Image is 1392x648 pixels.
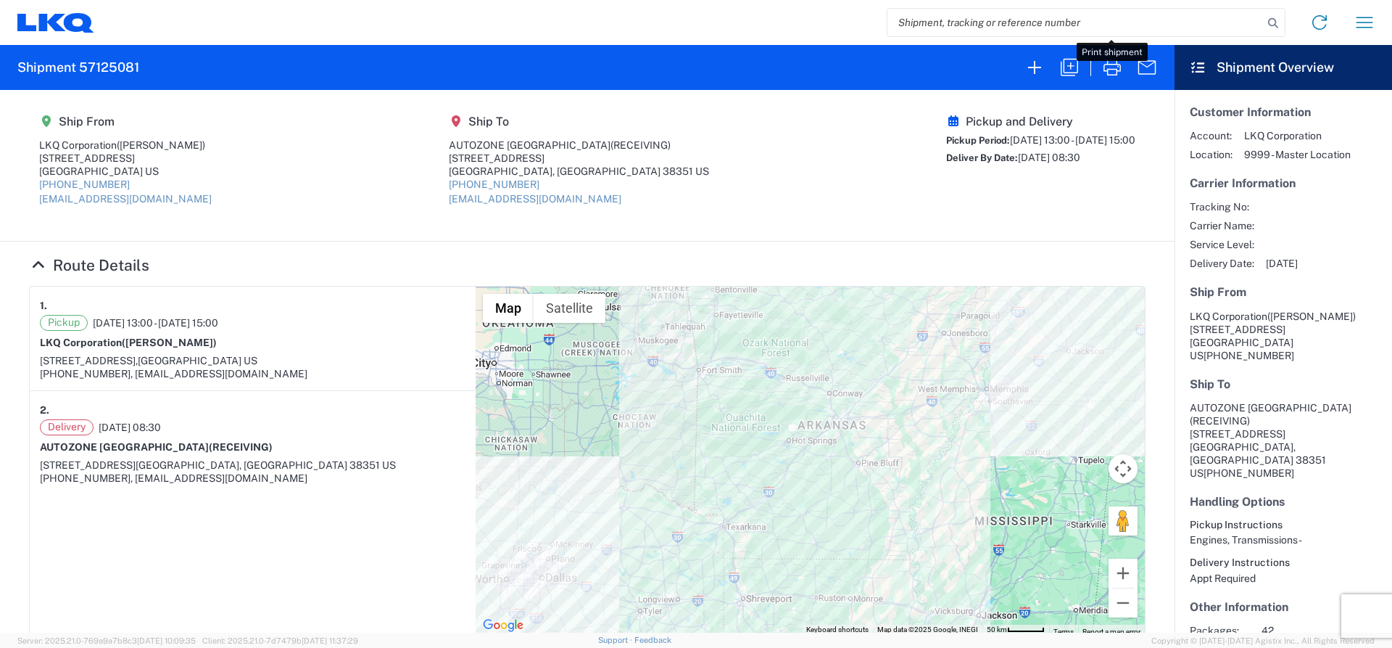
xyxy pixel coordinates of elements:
a: Report a map error [1082,628,1140,636]
span: Deliver By Date: [946,152,1018,163]
h5: Handling Options [1190,495,1377,509]
button: Show street map [483,294,534,323]
span: [DATE] 11:37:29 [302,636,358,645]
button: Map Scale: 50 km per 48 pixels [982,625,1049,635]
h5: Ship From [39,115,212,128]
span: (RECEIVING) [1190,415,1250,427]
h5: Pickup and Delivery [946,115,1135,128]
div: [PHONE_NUMBER], [EMAIL_ADDRESS][DOMAIN_NAME] [40,472,465,485]
a: [PHONE_NUMBER] [449,179,539,190]
span: Carrier Name: [1190,219,1254,232]
button: Drag Pegman onto the map to open Street View [1109,506,1138,536]
strong: 1. [40,297,47,315]
span: LKQ Corporation [1244,129,1351,142]
div: [STREET_ADDRESS] [39,152,212,165]
a: Feedback [634,636,671,644]
h5: Other Information [1190,600,1377,614]
span: [DATE] 13:00 - [DATE] 15:00 [1010,134,1135,146]
span: ([PERSON_NAME]) [122,337,217,348]
a: Terms [1053,628,1074,636]
h5: Ship From [1190,285,1377,299]
address: [GEOGRAPHIC_DATA] US [1190,310,1377,362]
span: Server: 2025.21.0-769a9a7b8c3 [17,636,196,645]
span: Copyright © [DATE]-[DATE] Agistix Inc., All Rights Reserved [1151,634,1375,647]
span: [DATE] 08:30 [99,421,161,434]
span: Map data ©2025 Google, INEGI [877,626,978,633]
h6: Pickup Instructions [1190,519,1377,531]
span: 50 km [987,626,1007,633]
span: AUTOZONE [GEOGRAPHIC_DATA] [STREET_ADDRESS] [1190,402,1351,440]
span: Account: [1190,129,1232,142]
div: [PHONE_NUMBER], [EMAIL_ADDRESS][DOMAIN_NAME] [40,367,465,380]
span: ([PERSON_NAME]) [117,139,205,151]
span: [PHONE_NUMBER] [1203,350,1294,361]
span: [STREET_ADDRESS], [40,355,138,366]
a: [PHONE_NUMBER] [39,179,130,190]
span: Pickup Period: [946,135,1010,146]
span: [DATE] 13:00 - [DATE] 15:00 [93,316,218,329]
div: Appt Required [1190,572,1377,585]
header: Shipment Overview [1174,45,1392,90]
button: Show satellite imagery [534,294,605,323]
a: [EMAIL_ADDRESS][DOMAIN_NAME] [449,193,621,205]
button: Map camera controls [1109,454,1138,483]
button: Zoom in [1109,559,1138,588]
button: Zoom out [1109,588,1138,618]
span: [PHONE_NUMBER] [1203,467,1294,479]
a: [EMAIL_ADDRESS][DOMAIN_NAME] [39,193,212,205]
div: LKQ Corporation [39,139,212,152]
span: [DATE] 10:09:35 [137,636,196,645]
span: [GEOGRAPHIC_DATA] US [138,355,257,366]
span: Pickup [40,315,88,331]
span: [STREET_ADDRESS] [40,459,136,471]
strong: 2. [40,401,49,419]
span: Delivery Date: [1190,257,1254,270]
span: Client: 2025.21.0-7d7479b [202,636,358,645]
span: Packages: [1190,624,1250,637]
h5: Ship To [1190,377,1377,391]
span: 9999 - Master Location [1244,148,1351,161]
address: [GEOGRAPHIC_DATA], [GEOGRAPHIC_DATA] 38351 US [1190,401,1377,480]
div: [GEOGRAPHIC_DATA] US [39,165,212,178]
span: [DATE] 08:30 [1018,152,1080,163]
span: [STREET_ADDRESS] [1190,324,1285,335]
span: (RECEIVING) [209,441,273,453]
h2: Shipment 57125081 [17,59,139,76]
div: [STREET_ADDRESS] [449,152,709,165]
strong: LKQ Corporation [40,337,217,348]
span: [DATE] [1266,257,1298,270]
a: Open this area in Google Maps (opens a new window) [479,616,527,635]
span: Service Level: [1190,238,1254,251]
span: Location: [1190,148,1232,161]
img: Google [479,616,527,635]
span: Delivery [40,419,94,435]
button: Keyboard shortcuts [806,625,869,635]
input: Shipment, tracking or reference number [887,9,1263,36]
span: (RECEIVING) [610,139,671,151]
span: LKQ Corporation [1190,311,1267,322]
div: [GEOGRAPHIC_DATA], [GEOGRAPHIC_DATA] 38351 US [449,165,709,178]
span: [GEOGRAPHIC_DATA], [GEOGRAPHIC_DATA] 38351 US [136,459,396,471]
span: 42 [1261,624,1385,637]
div: AUTOZONE [GEOGRAPHIC_DATA] [449,139,709,152]
strong: AUTOZONE [GEOGRAPHIC_DATA] [40,441,273,453]
h5: Customer Information [1190,105,1377,119]
h5: Ship To [449,115,709,128]
h5: Carrier Information [1190,176,1377,190]
a: Hide Details [29,256,149,274]
span: ([PERSON_NAME]) [1267,311,1356,322]
a: Support [598,636,634,644]
div: Engines, Transmissions - [1190,533,1377,546]
h6: Delivery Instructions [1190,557,1377,569]
span: Tracking No: [1190,200,1254,213]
